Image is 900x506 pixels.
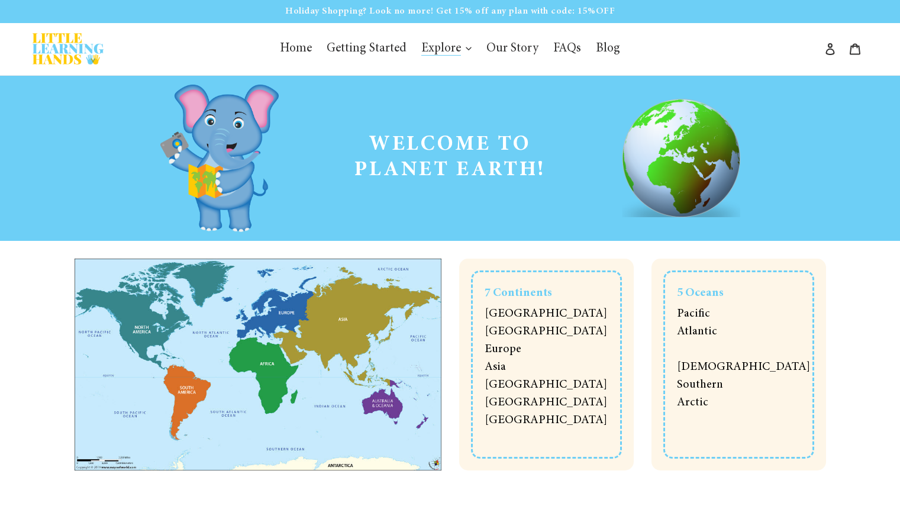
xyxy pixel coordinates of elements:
[421,43,461,56] span: Explore
[547,38,587,60] a: FAQs
[677,379,723,391] span: Southern
[590,38,626,60] a: Blog
[553,43,581,56] span: FAQs
[321,38,412,60] a: Getting Started
[33,33,104,65] img: Little Learning Hands
[327,43,407,56] span: Getting Started
[486,43,538,56] span: Our Story
[622,99,740,217] img: pf-1ed735e8--globe.png
[677,397,708,408] span: Arctic
[415,38,478,60] button: Explore
[677,325,717,337] span: Atlantic
[485,397,607,408] span: [GEOGRAPHIC_DATA]
[480,38,544,60] a: Our Story
[75,259,441,470] img: pf-a77461eb--worldmapwithcontinents.jpg
[274,38,318,60] a: Home
[485,308,607,320] span: [GEOGRAPHIC_DATA]
[485,379,607,391] span: [GEOGRAPHIC_DATA]
[677,287,724,299] strong: 5 Oceans
[485,361,506,373] span: Asia
[677,361,810,373] span: [DEMOGRAPHIC_DATA]
[485,325,607,337] span: [GEOGRAPHIC_DATA]
[160,85,279,233] img: pf-d4a1d11d--LLHBrandMascot-for-HERO-page.png
[485,287,552,299] strong: 7 Continents
[596,43,620,56] span: Blog
[354,134,546,181] span: WELCOME TO PLANET EARTH!
[485,343,521,355] span: Europe
[1,1,899,21] p: Holiday Shopping? Look no more! Get 15% off any plan with code: 15%OFF
[280,43,312,56] span: Home
[677,308,710,320] span: Pacific
[485,414,607,426] span: [GEOGRAPHIC_DATA]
